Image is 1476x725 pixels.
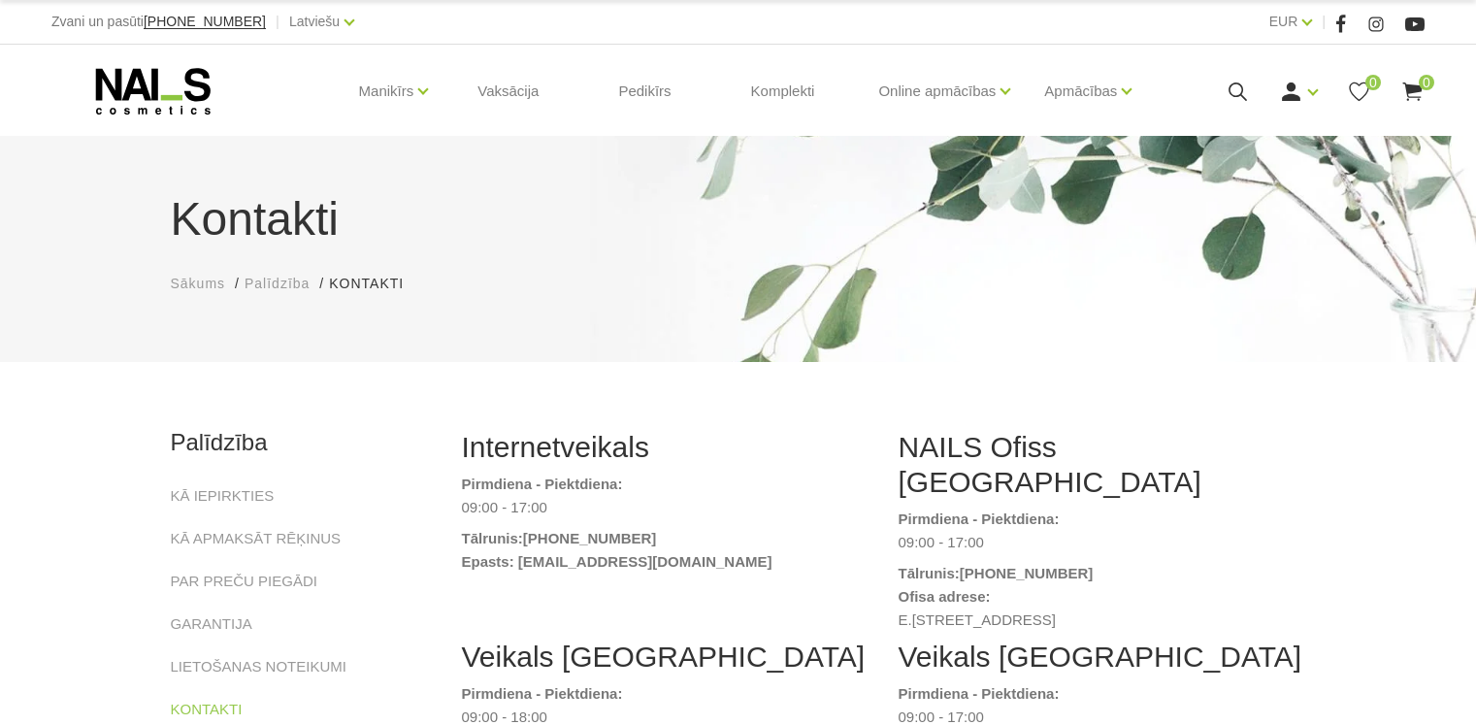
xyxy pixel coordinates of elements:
h2: Palīdzība [171,430,433,455]
a: [PHONE_NUMBER] [523,527,657,550]
h2: NAILS Ofiss [GEOGRAPHIC_DATA] [899,430,1306,500]
a: Vaksācija [462,45,554,138]
span: | [1322,10,1326,34]
a: Sākums [171,274,226,294]
strong: Pirmdiena - Piektdiena: [899,511,1060,527]
h2: Internetveikals [462,430,869,465]
a: Online apmācības [878,52,996,130]
span: 0 [1365,75,1381,90]
a: Apmācības [1044,52,1117,130]
a: KONTAKTI [171,698,243,721]
span: Palīdzība [245,276,310,291]
strong: : [518,530,523,546]
strong: Pirmdiena - Piektdiena: [462,685,623,702]
a: Latviešu [289,10,340,33]
a: 0 [1400,80,1425,104]
h2: Veikals [GEOGRAPHIC_DATA] [462,640,869,675]
a: 0 [1347,80,1371,104]
span: Sākums [171,276,226,291]
h1: Kontakti [171,184,1306,254]
dd: E.[STREET_ADDRESS] [899,609,1306,632]
h2: Veikals [GEOGRAPHIC_DATA] [899,640,1306,675]
a: Palīdzība [245,274,310,294]
dd: 09:00 - 17:00 [899,531,1306,554]
a: Komplekti [736,45,831,138]
div: Zvani un pasūti [51,10,266,34]
a: Pedikīrs [603,45,686,138]
span: | [276,10,279,34]
a: [PHONE_NUMBER] [960,562,1094,585]
strong: Tālrunis: [899,565,960,581]
a: Manikīrs [359,52,414,130]
strong: Ofisa adrese: [899,588,991,605]
a: EUR [1269,10,1298,33]
strong: Epasts: [EMAIL_ADDRESS][DOMAIN_NAME] [462,553,772,570]
span: 0 [1419,75,1434,90]
a: GARANTIJA [171,612,252,636]
a: LIETOŠANAS NOTEIKUMI [171,655,346,678]
strong: Pirmdiena - Piektdiena: [899,685,1060,702]
span: [PHONE_NUMBER] [144,14,266,29]
a: [PHONE_NUMBER] [144,15,266,29]
strong: Pirmdiena - Piektdiena: [462,476,623,492]
a: KĀ APMAKSĀT RĒĶINUS [171,527,342,550]
strong: Tālrunis [462,530,518,546]
dd: 09:00 - 17:00 [462,496,869,519]
a: KĀ IEPIRKTIES [171,484,275,508]
a: PAR PREČU PIEGĀDI [171,570,317,593]
li: Kontakti [329,274,423,294]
